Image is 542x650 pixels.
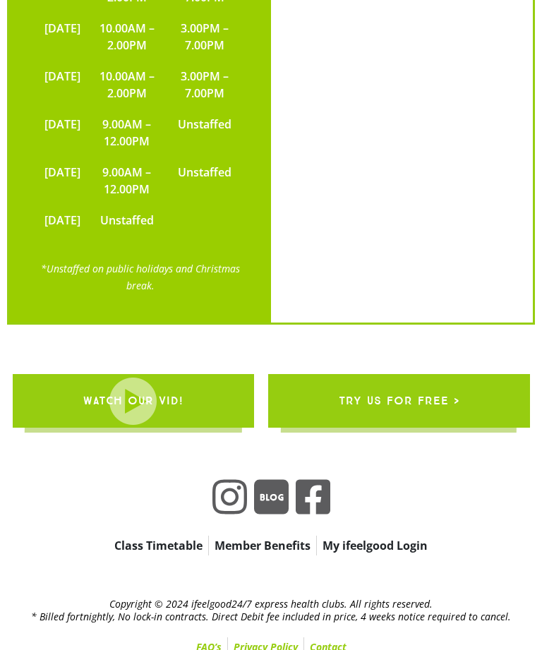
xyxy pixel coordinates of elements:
td: 10.00AM – 2.00PM [88,61,166,109]
td: 10.00AM – 2.00PM [88,13,166,61]
a: Member Benefits [209,536,316,555]
td: [DATE] [37,157,88,205]
a: Class Timetable [109,536,208,555]
span: WATCH OUR VID! [83,381,183,421]
a: WATCH OUR VID! [13,374,254,428]
td: Unstaffed [88,205,166,236]
h2: Copyright © 2024 ifeelgood24/7 express health clubs. All rights reserved. * Billed fortnightly, N... [7,598,535,623]
td: 9.00AM – 12.00PM [88,157,166,205]
nav: New Form [31,536,511,555]
td: [DATE] [37,13,88,61]
td: 9.00AM – 12.00PM [88,109,166,157]
td: [DATE] [37,61,88,109]
td: 3.00PM – 7.00PM [166,61,243,109]
span: try us for free > [339,381,459,421]
td: [DATE] [37,109,88,157]
td: 3.00PM – 7.00PM [166,13,243,61]
td: [DATE] [37,205,88,236]
a: try us for free > [268,374,530,428]
a: *Unstaffed on public holidays and Christmas break. [41,262,240,292]
td: Unstaffed [166,109,243,157]
td: Unstaffed [166,157,243,205]
a: My ifeelgood Login [317,536,433,555]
